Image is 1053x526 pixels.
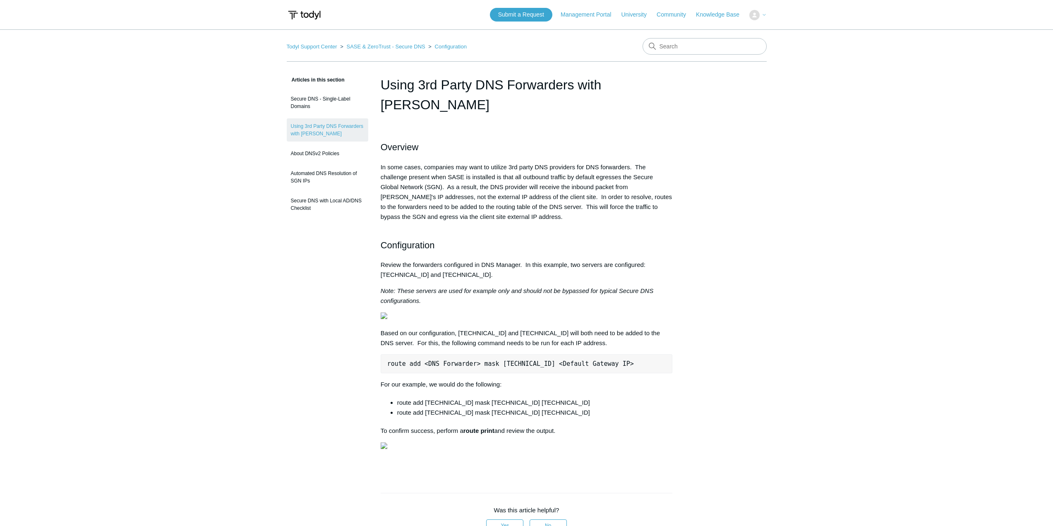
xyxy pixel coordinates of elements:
[381,75,673,115] h1: Using 3rd Party DNS Forwarders with SASE
[463,427,494,434] strong: route print
[381,442,387,449] img: 18408196470163
[381,312,387,319] img: 18407347329299
[696,10,748,19] a: Knowledge Base
[381,426,673,436] p: To confirm success, perform a and review the output.
[287,166,368,189] a: Automated DNS Resolution of SGN IPs
[381,162,673,232] p: In some cases, companies may want to utilize 3rd party DNS providers for DNS forwarders. The chal...
[381,287,654,304] em: Note: These servers are used for example only and should not be bypassed for typical Secure DNS c...
[338,43,427,50] li: SASE & ZeroTrust - Secure DNS
[287,43,339,50] li: Todyl Support Center
[287,43,337,50] a: Todyl Support Center
[287,193,368,216] a: Secure DNS with Local AD/DNS Checklist
[561,10,619,19] a: Management Portal
[381,140,673,154] h2: Overview
[381,260,673,280] p: Review the forwarders configured in DNS Manager. In this example, two servers are configured: [TE...
[621,10,655,19] a: University
[397,398,673,408] li: route add [TECHNICAL_ID] mask [TECHNICAL_ID] [TECHNICAL_ID]
[490,8,552,22] a: Submit a Request
[287,7,322,23] img: Todyl Support Center Help Center home page
[657,10,694,19] a: Community
[287,77,345,83] span: Articles in this section
[643,38,767,55] input: Search
[427,43,467,50] li: Configuration
[287,118,368,142] a: Using 3rd Party DNS Forwarders with [PERSON_NAME]
[494,507,559,514] span: Was this article helpful?
[397,408,673,418] li: route add [TECHNICAL_ID] mask [TECHNICAL_ID] [TECHNICAL_ID]
[287,91,368,114] a: Secure DNS - Single-Label Domains
[435,43,467,50] a: Configuration
[346,43,425,50] a: SASE & ZeroTrust - Secure DNS
[381,379,673,389] p: For our example, we would do the following:
[287,146,368,161] a: About DNSv2 Policies
[381,354,673,373] pre: route add <DNS Forwarder> mask [TECHNICAL_ID] <Default Gateway IP>
[381,328,673,348] p: Based on our configuration, [TECHNICAL_ID] and [TECHNICAL_ID] will both need to be added to the D...
[381,238,673,252] h2: Configuration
